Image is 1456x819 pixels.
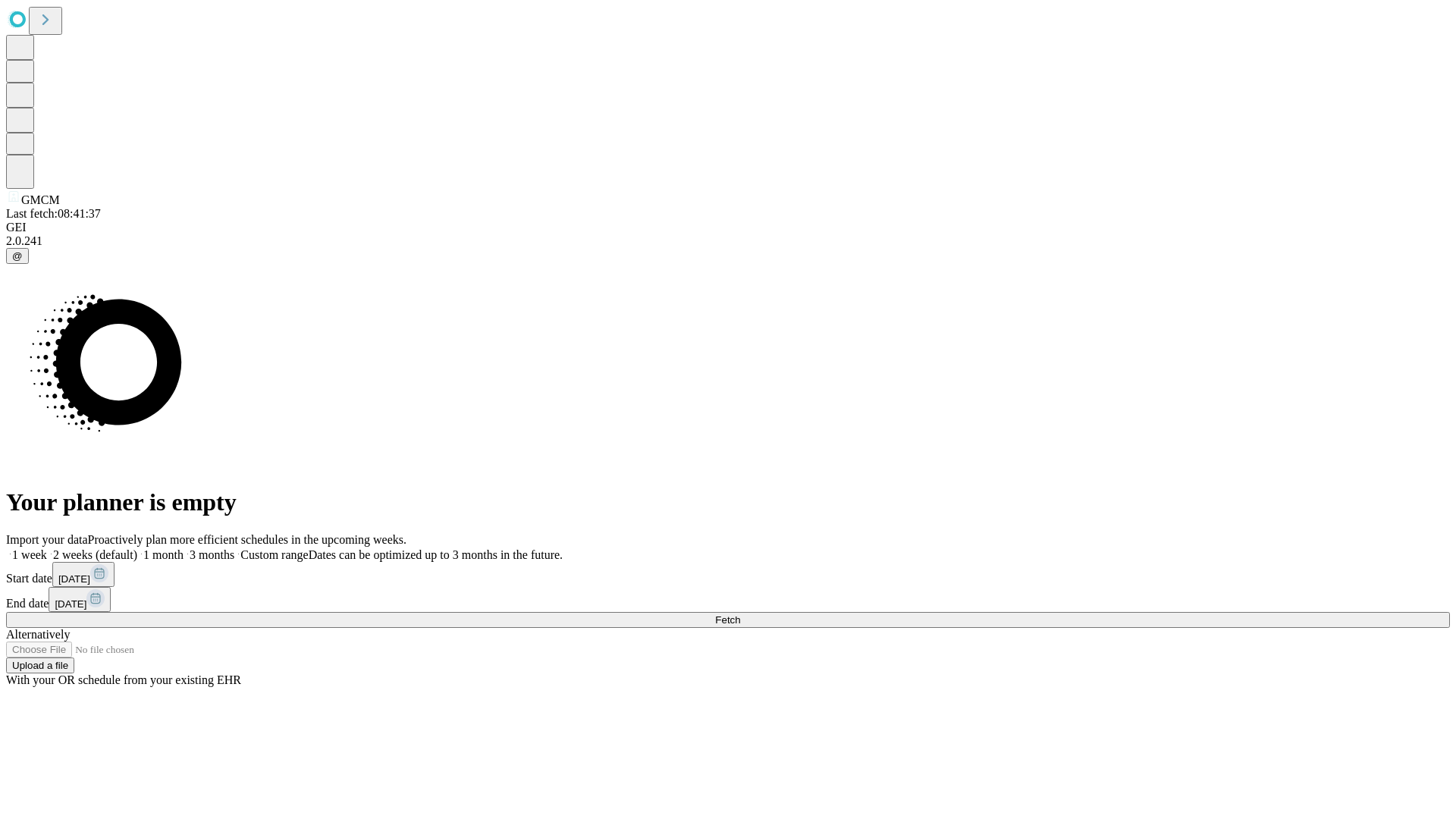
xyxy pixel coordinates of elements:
[6,248,29,264] button: @
[49,587,111,612] button: [DATE]
[6,234,1450,248] div: 2.0.241
[6,488,1450,516] h1: Your planner is empty
[6,587,1450,612] div: End date
[55,598,86,610] span: [DATE]
[6,628,70,641] span: Alternatively
[309,548,563,561] span: Dates can be optimized up to 3 months in the future.
[240,548,308,561] span: Custom range
[53,548,137,561] span: 2 weeks (default)
[715,614,740,626] span: Fetch
[12,250,23,262] span: @
[6,562,1450,587] div: Start date
[190,548,234,561] span: 3 months
[12,548,47,561] span: 1 week
[6,673,241,686] span: With your OR schedule from your existing EHR
[88,533,406,546] span: Proactively plan more efficient schedules in the upcoming weeks.
[52,562,115,587] button: [DATE]
[21,193,60,206] span: GMCM
[6,533,88,546] span: Import your data
[6,207,101,220] span: Last fetch: 08:41:37
[143,548,184,561] span: 1 month
[58,573,90,585] span: [DATE]
[6,657,74,673] button: Upload a file
[6,612,1450,628] button: Fetch
[6,221,1450,234] div: GEI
